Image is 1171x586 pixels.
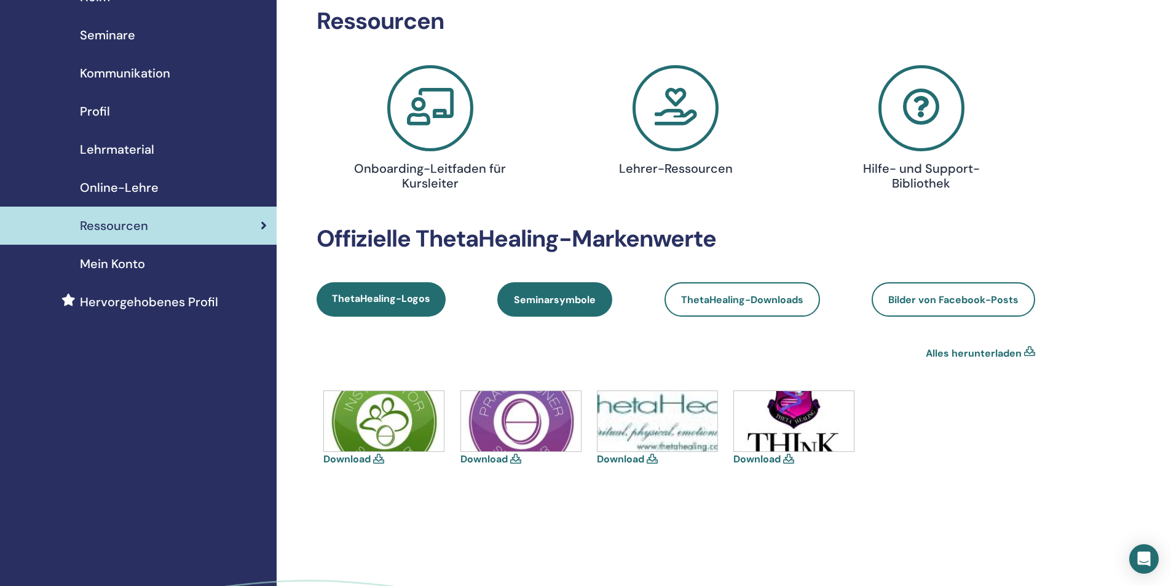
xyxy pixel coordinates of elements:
h4: Lehrer-Ressourcen [595,161,757,176]
h2: Offizielle ThetaHealing-Markenwerte [317,225,1035,253]
div: Open Intercom Messenger [1129,544,1159,574]
span: Profil [80,102,110,121]
a: Seminarsymbole [497,282,612,317]
span: ThetaHealing-Logos [332,292,430,305]
a: ThetaHealing-Downloads [664,282,820,317]
a: ThetaHealing-Logos [317,282,446,317]
a: Alles herunterladen [926,346,1022,361]
span: Lehrmaterial [80,140,154,159]
span: Kommunikation [80,64,170,82]
span: Seminarsymbole [514,293,596,306]
a: Download [460,453,508,465]
a: Onboarding-Leitfaden für Kursleiter [315,65,546,196]
span: Seminare [80,26,135,44]
span: Bilder von Facebook-Posts [888,293,1019,306]
h2: Ressourcen [317,7,1035,36]
a: Bilder von Facebook-Posts [872,282,1035,317]
img: think-shield.jpg [734,391,854,451]
img: icons-practitioner.jpg [461,391,581,451]
h4: Onboarding-Leitfaden für Kursleiter [349,161,511,191]
a: Download [597,453,644,465]
span: ThetaHealing-Downloads [681,293,803,306]
a: Download [733,453,781,465]
h4: Hilfe- und Support-Bibliothek [841,161,1003,191]
span: Online-Lehre [80,178,159,197]
a: Hilfe- und Support-Bibliothek [806,65,1037,196]
img: icons-instructor.jpg [324,391,444,451]
a: Lehrer-Ressourcen [561,65,792,181]
a: Download [323,453,371,465]
span: Mein Konto [80,255,145,273]
img: thetahealing-logo-a-copy.jpg [597,391,717,451]
span: Hervorgehobenes Profil [80,293,218,311]
span: Ressourcen [80,216,148,235]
